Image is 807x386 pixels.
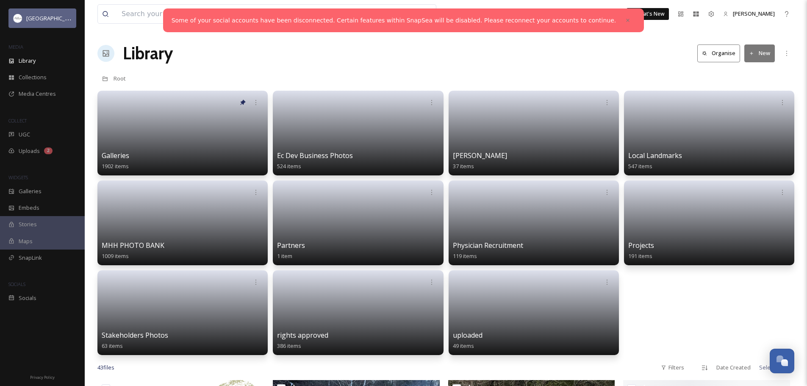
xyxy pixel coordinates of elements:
span: Local Landmarks [628,151,682,160]
span: 1 item [277,252,292,260]
span: WIDGETS [8,174,28,181]
span: 547 items [628,162,652,170]
a: Ec Dev Business Photos524 items [277,152,353,170]
a: MHH PHOTO BANK1009 items [102,242,164,260]
span: Uploads [19,147,40,155]
span: Select all [759,364,782,372]
span: [GEOGRAPHIC_DATA] [26,14,80,22]
a: Partners1 item [277,242,305,260]
span: Physician Recruitment [453,241,523,250]
span: 386 items [277,342,301,350]
a: uploaded49 items [453,331,483,350]
span: Projects [628,241,654,250]
a: Projects191 items [628,242,654,260]
a: Some of your social accounts have been disconnected. Certain features within SnapSea will be disa... [172,16,616,25]
span: SOCIALS [8,281,25,287]
span: Stakeholders Photos [102,330,168,340]
a: Privacy Policy [30,372,55,382]
span: Media Centres [19,90,56,98]
span: Ec Dev Business Photos [277,151,353,160]
img: Frame%2013.png [14,14,22,22]
span: MEDIA [8,44,23,50]
span: Root [114,75,126,82]
a: Root [114,73,126,83]
span: UGC [19,131,30,139]
span: 37 items [453,162,474,170]
a: Galleries1902 items [102,152,129,170]
div: Filters [657,359,688,376]
span: 43 file s [97,364,114,372]
span: Galleries [102,151,129,160]
span: Embeds [19,204,39,212]
span: 1902 items [102,162,129,170]
a: [PERSON_NAME]37 items [453,152,507,170]
span: MHH PHOTO BANK [102,241,164,250]
span: Partners [277,241,305,250]
span: 191 items [628,252,652,260]
span: [PERSON_NAME] [453,151,507,160]
a: Physician Recruitment119 items [453,242,523,260]
button: New [744,44,775,62]
span: Stories [19,220,37,228]
span: COLLECT [8,117,27,124]
span: uploaded [453,330,483,340]
a: What's New [627,8,669,20]
button: Organise [697,44,740,62]
span: Maps [19,237,33,245]
span: rights approved [277,330,328,340]
a: Local Landmarks547 items [628,152,682,170]
span: Privacy Policy [30,375,55,380]
a: Organise [697,44,744,62]
span: [PERSON_NAME] [733,10,775,17]
span: 524 items [277,162,301,170]
a: Library [123,41,173,66]
span: SnapLink [19,254,42,262]
span: 119 items [453,252,477,260]
div: Date Created [712,359,755,376]
a: View all files [382,6,432,22]
span: 63 items [102,342,123,350]
div: 2 [44,147,53,154]
a: rights approved386 items [277,331,328,350]
a: [PERSON_NAME] [719,6,779,22]
a: Stakeholders Photos63 items [102,331,168,350]
input: Search your library [117,5,367,23]
span: Socials [19,294,36,302]
span: 49 items [453,342,474,350]
button: Open Chat [770,349,794,373]
span: 1009 items [102,252,129,260]
span: Library [19,57,36,65]
span: Galleries [19,187,42,195]
span: Collections [19,73,47,81]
